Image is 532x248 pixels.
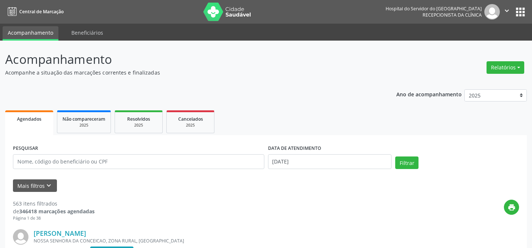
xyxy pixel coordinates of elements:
a: Acompanhamento [3,26,58,41]
div: 2025 [62,123,105,128]
label: PESQUISAR [13,143,38,154]
span: Central de Marcação [19,8,64,15]
a: [PERSON_NAME] [34,229,86,237]
button: print [504,200,519,215]
a: Central de Marcação [5,6,64,18]
i:  [503,7,511,15]
span: Recepcionista da clínica [423,12,482,18]
input: Selecione um intervalo [268,154,392,169]
button: Filtrar [395,156,419,169]
span: Resolvidos [127,116,150,122]
span: Cancelados [178,116,203,122]
div: NOSSA SENHORA DA CONCEICAO, ZONA RURAL, [GEOGRAPHIC_DATA] [34,238,408,244]
button: Mais filtroskeyboard_arrow_down [13,179,57,192]
button: apps [514,6,527,18]
div: de [13,207,95,215]
label: DATA DE ATENDIMENTO [268,143,321,154]
p: Acompanhe a situação das marcações correntes e finalizadas [5,69,370,76]
div: Hospital do Servidor do [GEOGRAPHIC_DATA] [386,6,482,12]
img: img [13,229,28,245]
i: keyboard_arrow_down [45,182,53,190]
i: print [508,203,516,211]
div: Página 1 de 38 [13,215,95,221]
p: Acompanhamento [5,50,370,69]
a: Beneficiários [66,26,108,39]
span: Agendados [17,116,41,122]
input: Nome, código do beneficiário ou CPF [13,154,264,169]
div: 2025 [172,123,209,128]
div: 563 itens filtrados [13,200,95,207]
img: img [484,4,500,20]
button: Relatórios [487,61,524,74]
div: 2025 [120,123,157,128]
p: Ano de acompanhamento [396,89,462,99]
strong: 346418 marcações agendadas [19,208,95,215]
span: Não compareceram [62,116,105,122]
button:  [500,4,514,20]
